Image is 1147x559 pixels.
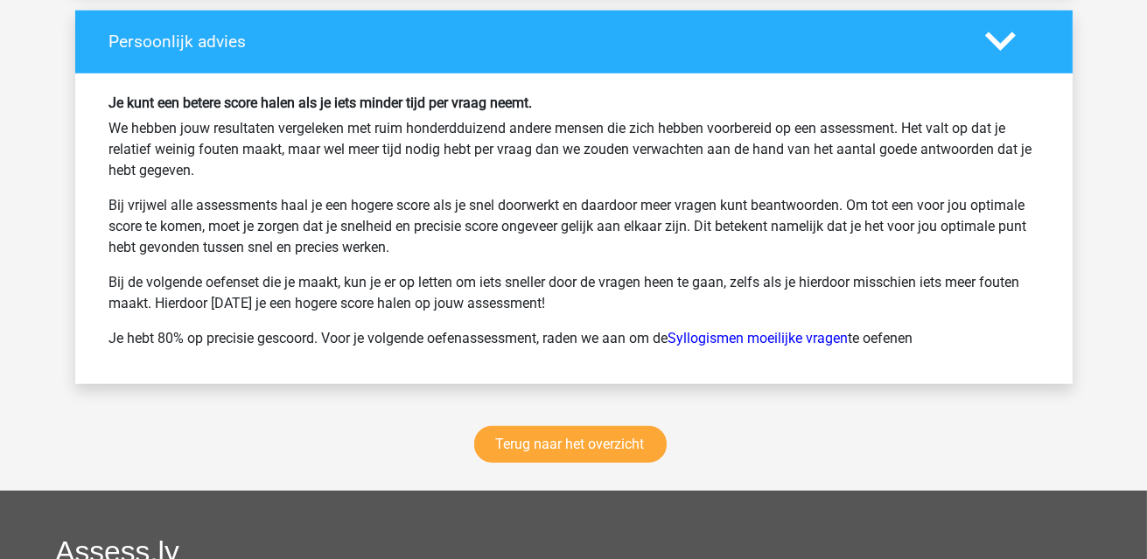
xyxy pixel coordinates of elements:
a: Terug naar het overzicht [474,426,667,463]
p: Je hebt 80% op precisie gescoord. Voor je volgende oefenassessment, raden we aan om de te oefenen [109,328,1039,349]
p: Bij de volgende oefenset die je maakt, kun je er op letten om iets sneller door de vragen heen te... [109,272,1039,314]
h4: Persoonlijk advies [109,31,959,52]
a: Syllogismen moeilijke vragen [668,330,849,346]
p: We hebben jouw resultaten vergeleken met ruim honderdduizend andere mensen die zich hebben voorbe... [109,118,1039,181]
p: Bij vrijwel alle assessments haal je een hogere score als je snel doorwerkt en daardoor meer vrag... [109,195,1039,258]
h6: Je kunt een betere score halen als je iets minder tijd per vraag neemt. [109,94,1039,111]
